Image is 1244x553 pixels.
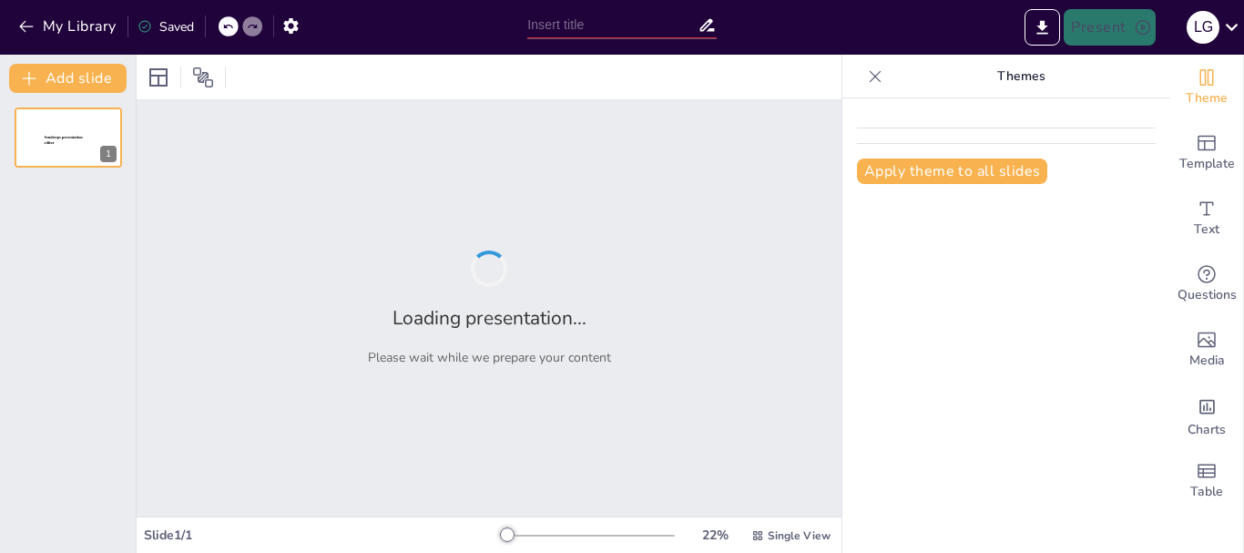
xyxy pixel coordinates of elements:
div: Add a table [1170,448,1243,514]
div: Change the overall theme [1170,55,1243,120]
h2: Loading presentation... [393,305,586,331]
div: 22 % [693,527,737,544]
button: Add slide [9,64,127,93]
input: Insert title [527,12,698,38]
span: Sendsteps presentation editor [45,136,83,146]
span: Position [192,67,214,88]
span: Text [1194,220,1219,240]
button: My Library [14,12,124,41]
p: Themes [890,55,1152,98]
div: Saved [138,18,194,36]
span: Single View [768,528,831,543]
button: Export to PowerPoint [1025,9,1060,46]
span: Questions [1178,285,1237,305]
div: Slide 1 / 1 [144,527,500,544]
div: Add images, graphics, shapes or video [1170,317,1243,383]
div: Add charts and graphs [1170,383,1243,448]
div: Add text boxes [1170,186,1243,251]
button: L G [1187,9,1219,46]
div: Add ready made slides [1170,120,1243,186]
div: Layout [144,63,173,92]
p: Please wait while we prepare your content [368,349,611,366]
span: Table [1190,482,1223,502]
button: Apply theme to all slides [857,159,1047,184]
div: 1 [100,146,117,162]
div: 1 [15,108,122,168]
span: Template [1179,154,1235,174]
div: Get real-time input from your audience [1170,251,1243,317]
span: Theme [1186,88,1228,108]
span: Charts [1188,420,1226,440]
div: L G [1187,11,1219,44]
span: Media [1189,351,1225,371]
button: Present [1064,9,1155,46]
